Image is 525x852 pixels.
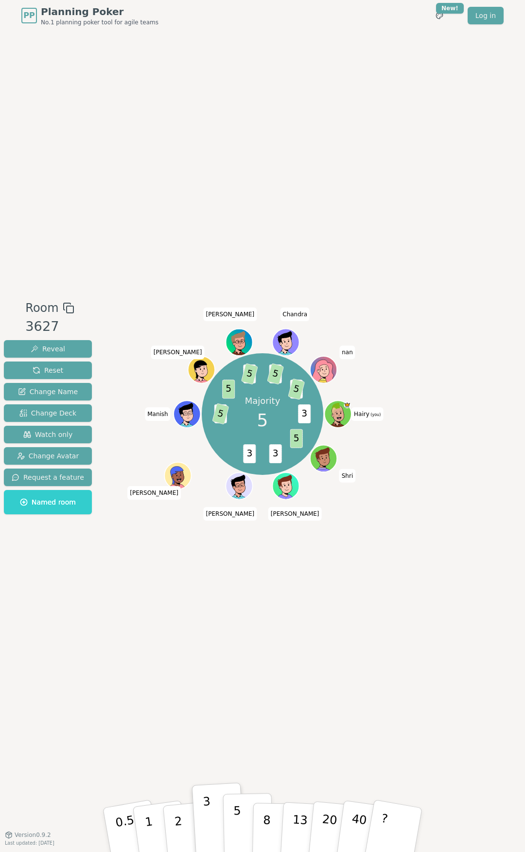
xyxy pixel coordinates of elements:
[269,444,282,463] span: 3
[369,413,381,417] span: (you)
[23,10,35,21] span: PP
[4,340,92,358] button: Reveal
[18,387,78,397] span: Change Name
[298,404,311,423] span: 3
[41,18,158,26] span: No.1 planning poker tool for agile teams
[4,383,92,400] button: Change Name
[269,364,282,383] span: 3
[351,407,383,421] span: Click to change your name
[290,429,303,448] span: 5
[204,507,257,521] span: Click to change your name
[245,395,280,407] p: Majority
[268,507,322,521] span: Click to change your name
[20,497,76,507] span: Named room
[290,380,303,399] span: 3
[31,344,65,354] span: Reveal
[339,469,356,482] span: Click to change your name
[257,407,268,433] span: 5
[344,401,350,408] span: Hairy is the host
[288,379,305,400] span: 5
[243,364,256,383] span: 3
[21,5,158,26] a: PPPlanning PokerNo.1 planning poker tool for agile teams
[12,472,84,482] span: Request a feature
[222,380,235,399] span: 5
[280,307,310,321] span: Click to change your name
[145,407,171,421] span: Click to change your name
[325,401,350,427] button: Click to change your avatar
[4,469,92,486] button: Request a feature
[23,430,73,439] span: Watch only
[41,5,158,18] span: Planning Poker
[15,831,51,839] span: Version 0.9.2
[25,317,74,337] div: 3627
[204,307,257,321] span: Click to change your name
[468,7,504,24] a: Log in
[241,363,258,384] span: 5
[243,444,256,463] span: 3
[4,426,92,443] button: Watch only
[25,299,58,317] span: Room
[5,840,54,846] span: Last updated: [DATE]
[339,345,355,359] span: Click to change your name
[212,403,229,424] span: 5
[17,451,79,461] span: Change Avatar
[4,490,92,514] button: Named room
[267,363,284,384] span: 5
[127,486,181,500] span: Click to change your name
[19,408,76,418] span: Change Deck
[4,404,92,422] button: Change Deck
[203,795,213,848] p: 3
[4,447,92,465] button: Change Avatar
[5,831,51,839] button: Version0.9.2
[431,7,448,24] button: New!
[33,365,63,375] span: Reset
[151,345,205,359] span: Click to change your name
[436,3,464,14] div: New!
[214,404,227,423] span: 3
[4,362,92,379] button: Reset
